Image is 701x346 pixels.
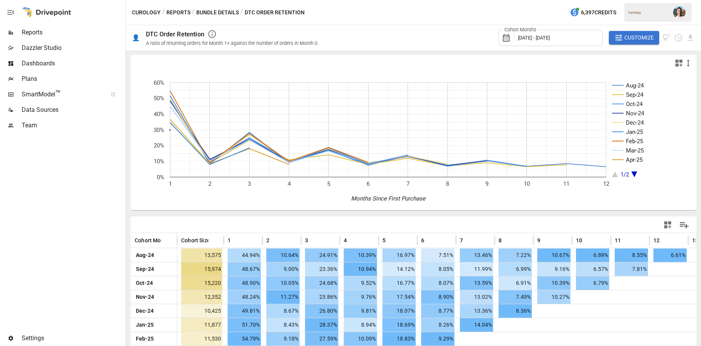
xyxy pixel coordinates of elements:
[305,276,338,290] span: 24.68%
[154,79,164,86] text: 60%
[626,119,644,126] text: Dec-24
[386,235,397,246] button: Sort
[22,28,124,37] span: Reports
[181,262,222,276] span: 15,974
[460,262,493,276] span: 11.99%
[653,236,660,244] span: 12
[344,332,377,346] span: 10.09%
[135,236,169,244] span: Cohort Month
[146,40,319,46] div: A ratio of returning orders for Month 1+ against the number of orders in Month 0.
[581,8,616,17] span: 6,397 Credits
[228,332,261,346] span: 54.79%
[266,262,300,276] span: 9.00%
[382,236,386,244] span: 5
[209,235,220,246] button: Sort
[344,276,377,290] span: 9.52%
[421,318,454,332] span: 8.26%
[406,180,410,187] text: 7
[344,262,377,276] span: 10.94%
[537,276,571,290] span: 10.39%
[518,35,550,41] span: [DATE] - [DATE]
[499,262,532,276] span: 6.99%
[270,235,281,246] button: Sort
[615,236,621,244] span: 11
[628,11,668,14] div: Curology
[576,248,609,262] span: 6.89%
[576,236,582,244] span: 10
[131,71,690,210] svg: A chart.
[609,31,659,45] button: Customize
[626,82,644,89] text: Aug-24
[135,262,155,276] span: Sep-24
[266,236,269,244] span: 2
[576,276,609,290] span: 6.79%
[626,138,643,145] text: Feb-25
[421,304,454,318] span: 8.77%
[626,91,644,98] text: Sep-24
[421,262,454,276] span: 8.05%
[309,235,320,246] button: Sort
[537,290,571,304] span: 10.27%
[154,158,164,165] text: 10%
[421,276,454,290] span: 8.07%
[181,304,222,318] span: 10,425
[196,8,239,17] button: Bundle Details
[181,290,222,304] span: 12,352
[135,276,154,290] span: Oct-24
[460,318,493,332] span: 14.04%
[421,236,424,244] span: 6
[382,304,416,318] span: 18.07%
[22,74,124,84] span: Plans
[626,101,643,108] text: Oct-24
[622,235,632,246] button: Sort
[181,276,222,290] span: 15,220
[22,334,124,343] span: Settings
[181,236,210,244] span: Cohort Size
[583,235,594,246] button: Sort
[305,332,338,346] span: 27.59%
[367,180,370,187] text: 6
[135,304,155,318] span: Dec-24
[305,290,338,304] span: 23.86%
[382,318,416,332] span: 18.69%
[485,180,488,187] text: 9
[348,235,358,246] button: Sort
[499,248,532,262] span: 7.22%
[344,248,377,262] span: 10.39%
[382,248,416,262] span: 16.97%
[327,180,330,187] text: 5
[626,156,643,163] text: Apr-25
[626,128,643,135] text: Jan-25
[135,290,155,304] span: Nov-24
[228,248,261,262] span: 44.94%
[135,332,155,346] span: Feb-25
[421,248,454,262] span: 7.51%
[266,248,300,262] span: 10.64%
[382,262,416,276] span: 14.12%
[305,304,338,318] span: 26.80%
[228,276,261,290] span: 48.90%
[266,276,300,290] span: 10.05%
[181,318,222,332] span: 11,877
[686,33,695,42] button: Download report
[231,235,242,246] button: Sort
[660,235,671,246] button: Sort
[567,5,619,20] button: 6,397Credits
[288,180,291,187] text: 4
[228,290,261,304] span: 48.24%
[55,89,61,98] span: ™
[692,236,698,244] span: 13
[460,236,463,244] span: 7
[154,127,164,134] text: 30%
[266,332,300,346] span: 9.18%
[626,147,644,154] text: Mar-25
[502,26,538,33] label: Cohort Months
[169,180,172,187] text: 1
[22,43,124,53] span: Dazzler Studio
[446,180,449,187] text: 8
[662,31,671,45] button: View documentation
[674,33,683,42] button: Schedule report
[603,180,609,187] text: 12
[615,262,648,276] span: 7.81%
